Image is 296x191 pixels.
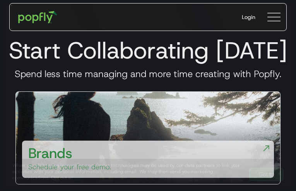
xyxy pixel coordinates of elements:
a: home [13,5,63,29]
h1: Start Collaborating [DATE] [6,36,290,64]
h3: Brands [28,144,72,162]
a: Login [236,7,262,27]
a: Got It! [249,168,284,181]
a: here [73,175,82,181]
div: When you visit or log in, cookies and similar technologies may be used by our data partners to li... [12,162,243,181]
h3: Spend less time managing and more time creating with Popfly. [6,68,290,80]
div: Login [242,13,255,21]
